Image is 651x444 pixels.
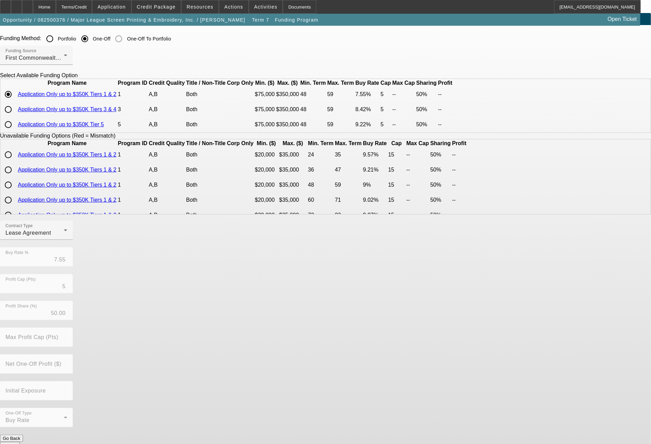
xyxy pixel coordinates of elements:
td: 50% [430,148,451,162]
th: Max Cap [392,80,415,86]
td: 15 [388,148,405,162]
th: Profit [452,140,467,147]
td: 1 [117,178,148,192]
mat-label: Initial Exposure [5,388,46,394]
th: Program Name [18,80,117,86]
td: A,B [149,193,185,207]
td: 5 [380,87,391,102]
mat-label: Max Profit Cap (Pts) [5,334,58,340]
td: -- [406,208,429,222]
mat-label: Buy Rate % [5,250,28,255]
td: A,B [149,148,185,162]
th: Buy Rate [363,140,387,147]
mat-label: Funding Source [5,49,36,53]
td: 5 [117,117,148,132]
td: $35,000 [279,178,307,192]
td: Both [186,178,226,192]
td: $75,000 [255,87,275,102]
td: 9.07% [363,208,387,222]
th: Min. Term [300,80,326,86]
td: 8.42% [355,102,380,117]
td: Both [186,117,226,132]
mat-label: Profit Share (%) [5,304,37,308]
td: 3 [117,102,148,117]
th: Max. ($) [276,80,300,86]
td: A,B [149,178,185,192]
td: 1 [117,208,148,222]
td: -- [392,117,415,132]
td: Both [186,208,226,222]
td: $20,000 [255,178,278,192]
mat-label: Profit Cap (Pts) [5,277,36,282]
button: Actions [219,0,248,13]
td: A,B [149,163,185,177]
td: $35,000 [279,163,307,177]
td: 50% [416,102,437,117]
td: $20,000 [255,148,278,162]
td: 59 [335,178,362,192]
th: Corp Only [226,80,254,86]
td: 9.22% [355,117,380,132]
td: -- [438,87,453,102]
td: A,B [149,117,185,132]
td: $35,000 [279,208,307,222]
td: Both [186,193,226,207]
td: -- [452,178,467,192]
th: Program Name [18,140,117,147]
a: Application Only up to $350K Tiers 3 & 4 [18,106,116,112]
button: Term 7 [250,14,272,26]
td: 48 [300,117,326,132]
a: Open Ticket [605,13,640,25]
td: 1 [117,87,148,102]
th: Program ID [117,80,148,86]
span: Resources [187,4,213,10]
td: 71 [335,193,362,207]
th: Cap [380,80,391,86]
td: 7.55% [355,87,380,102]
td: $35,000 [279,148,307,162]
th: Max. ($) [279,140,307,147]
button: Activities [249,0,283,13]
td: 9.21% [363,163,387,177]
th: Max Cap [406,140,429,147]
td: 50% [430,208,451,222]
td: 50% [430,178,451,192]
td: -- [438,102,453,117]
button: Resources [182,0,219,13]
td: 47 [335,163,362,177]
th: Max. Term [327,80,354,86]
td: $75,000 [255,117,275,132]
label: Portfolio [57,35,77,42]
td: 15 [388,178,405,192]
td: 15 [388,208,405,222]
td: Both [186,148,226,162]
th: Credit Quality [149,140,185,147]
th: Max. Term [335,140,362,147]
th: Buy Rate [355,80,380,86]
td: -- [452,208,467,222]
td: 72 [308,208,334,222]
a: Application Only up to $350K Tiers 1 & 2 [18,91,116,97]
td: Both [186,102,226,117]
button: Funding Program [273,14,320,26]
td: -- [452,193,467,207]
td: 36 [308,163,334,177]
span: Actions [224,4,243,10]
td: 83 [335,208,362,222]
td: 48 [308,178,334,192]
td: 50% [416,117,437,132]
mat-label: One-Off Type [5,411,32,416]
span: Funding Program [275,17,318,23]
td: Both [186,87,226,102]
td: 59 [327,117,354,132]
td: 1 [117,193,148,207]
td: Both [186,163,226,177]
label: One-Off [92,35,111,42]
td: 9.02% [363,193,387,207]
a: Application Only up to $350K Tiers 1 & 2 [18,182,116,188]
td: $20,000 [255,163,278,177]
td: -- [438,117,453,132]
td: 59 [327,102,354,117]
td: 50% [430,193,451,207]
th: Cap [388,140,405,147]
